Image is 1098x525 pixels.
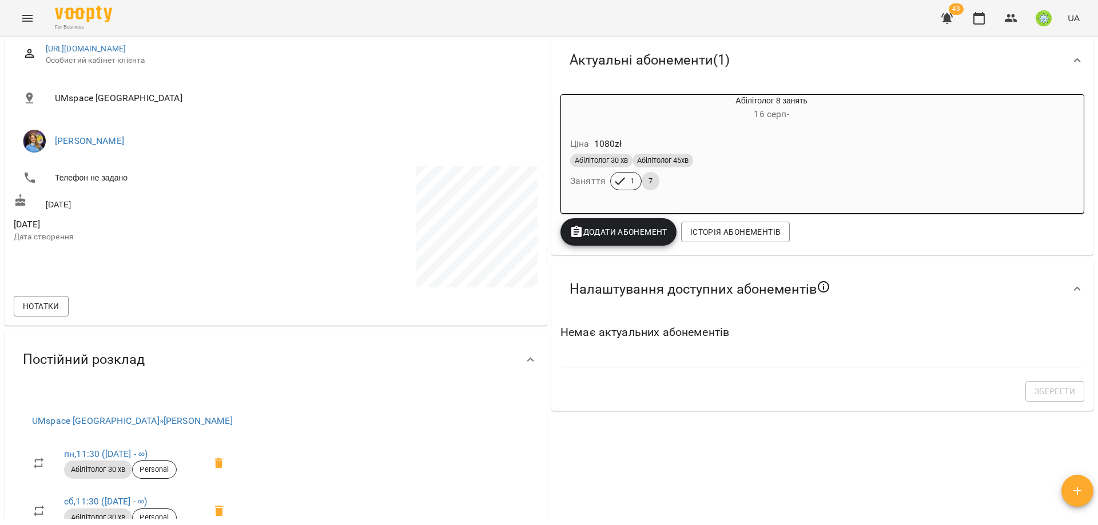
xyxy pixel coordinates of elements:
svg: Якщо не обрано жодного, клієнт зможе побачити всі публічні абонементи [817,280,830,294]
img: Позднякова Анастасія [23,130,46,153]
span: Видалити приватний урок Позднякова Анастасія сб 11:30 клієнта Мирончук Дмитро [205,497,233,524]
a: пн,11:30 ([DATE] - ∞) [64,448,148,459]
a: [URL][DOMAIN_NAME] [46,44,126,53]
button: Нотатки [14,296,69,316]
div: Абілітолог 8 занять [561,95,616,122]
span: Актуальні абонементи ( 1 ) [570,51,730,69]
span: Нотатки [23,299,59,313]
span: Абілітолог 30 хв [570,155,632,166]
img: 8ec40acc98eb0e9459e318a00da59de5.jpg [1036,10,1052,26]
span: Абілітолог 30 хв [64,512,132,523]
span: Абілітолог 30 хв [64,464,132,475]
p: 1080 zł [594,137,622,151]
div: Постійний розклад [5,330,547,389]
img: Voopty Logo [55,6,112,22]
span: Додати Абонемент [570,225,667,239]
div: [DATE] [11,191,276,213]
span: UMspace [GEOGRAPHIC_DATA] [55,91,528,105]
span: Постійний розклад [23,351,145,368]
button: Menu [14,5,41,32]
a: [PERSON_NAME] [55,135,124,146]
a: сб,11:30 ([DATE] - ∞) [64,496,147,507]
span: Абілітолог 45хв [632,155,693,166]
button: Додати Абонемент [560,218,677,246]
span: UA [1068,12,1080,24]
span: Personal [133,512,176,523]
span: Налаштування доступних абонементів [570,280,830,298]
button: Абілітолог 8 занять16 серп- Ціна1080złАбілітолог 30 хвАбілітолог 45хвЗаняття17 [561,95,927,204]
h6: Ціна [570,136,590,152]
span: 16 серп - [754,109,789,119]
span: 43 [949,3,964,15]
span: Personal [133,464,176,475]
p: Дата створення [14,231,273,243]
span: For Business [55,23,112,31]
h6: Заняття [570,173,606,189]
span: 7 [642,176,659,186]
div: Налаштування доступних абонементів [551,259,1093,319]
button: Історія абонементів [681,222,790,242]
span: Особистий кабінет клієнта [46,55,528,66]
span: Історія абонементів [690,225,781,239]
span: 1 [623,176,641,186]
span: [DATE] [14,218,273,231]
h6: Немає актуальних абонементів [560,323,1084,341]
div: Абілітолог 8 занять [616,95,927,122]
a: UMspace [GEOGRAPHIC_DATA]»[PERSON_NAME] [32,415,233,426]
button: UA [1063,7,1084,29]
span: Видалити приватний урок Позднякова Анастасія пн 11:30 клієнта Мирончук Дмитро [205,450,233,477]
div: Актуальні абонементи(1) [551,31,1093,90]
li: Телефон не задано [14,166,273,189]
